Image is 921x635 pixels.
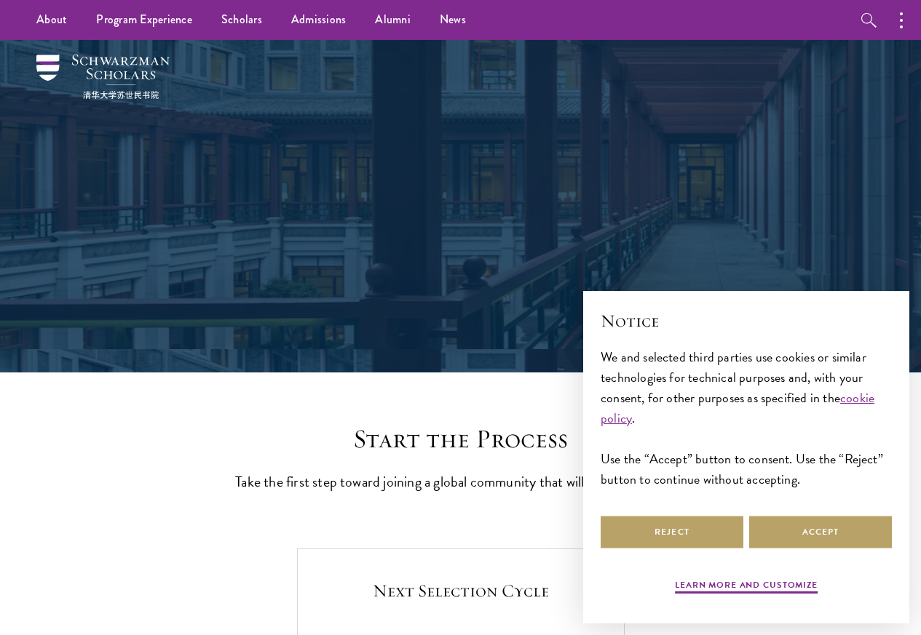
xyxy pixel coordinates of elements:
[601,347,892,490] div: We and selected third parties use cookies or similar technologies for technical purposes and, wit...
[675,578,818,596] button: Learn more and customize
[601,308,892,333] h2: Notice
[36,55,170,99] img: Schwarzman Scholars
[749,516,892,548] button: Accept
[235,423,687,455] h2: Start the Process
[327,578,595,603] h5: Next Selection Cycle
[235,469,687,494] p: Take the first step toward joining a global community that will shape the future.
[601,388,874,428] a: cookie policy
[601,516,743,548] button: Reject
